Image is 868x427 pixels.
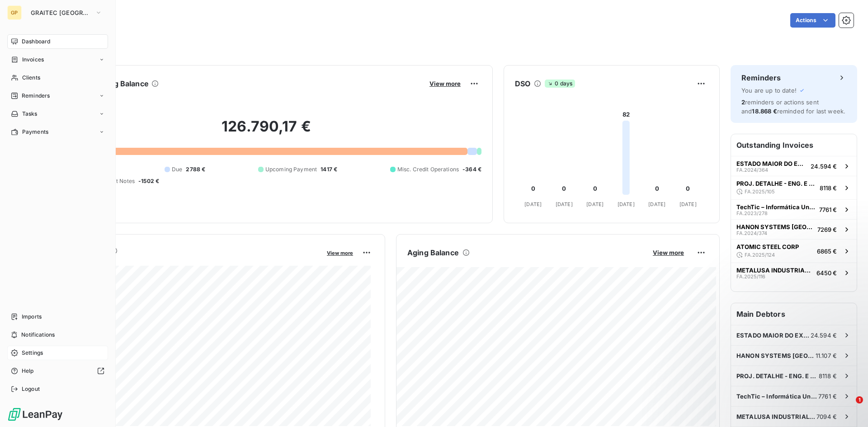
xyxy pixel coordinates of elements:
[745,189,775,194] span: FA.2025/105
[687,339,868,403] iframe: Intercom notifications message
[22,38,50,46] span: Dashboard
[752,108,777,115] span: 18.868 €
[736,274,765,279] span: FA.2025/116
[736,230,767,236] span: FA.2024/374
[321,165,337,174] span: 1417 €
[186,165,205,174] span: 2788 €
[741,87,797,94] span: You are up to date!
[618,201,635,207] tspan: [DATE]
[736,211,768,216] span: FA.2023/278
[524,201,542,207] tspan: [DATE]
[7,5,22,20] div: GP
[650,249,687,257] button: View more
[22,313,42,321] span: Imports
[22,56,44,64] span: Invoices
[736,267,813,274] span: METALUSA INDUSTRIAL, S.A.
[22,74,40,82] span: Clients
[429,80,461,87] span: View more
[397,165,459,174] span: Misc. Credit Operations
[736,203,816,211] span: TechTic – Informática Unipessoal, Lda
[7,407,63,422] img: Logo LeanPay
[736,332,811,339] span: ESTADO MAIOR DO EXÉRCITO
[22,367,34,375] span: Help
[745,252,775,258] span: FA.2025/124
[736,180,816,187] span: PROJ. DETALHE - ENG. E GESTÃO DE PROJ.
[22,92,50,100] span: Reminders
[407,247,459,258] h6: Aging Balance
[820,184,837,192] span: 8118 €
[731,263,857,282] button: METALUSA INDUSTRIAL, S.A.FA.2025/1166450 €
[736,167,768,173] span: FA.2024/364
[817,248,837,255] span: 6865 €
[741,99,845,115] span: reminders or actions sent and reminded for last week.
[22,349,43,357] span: Settings
[731,303,857,325] h6: Main Debtors
[816,269,837,277] span: 6450 €
[51,256,321,266] span: Monthly Revenue
[679,201,697,207] tspan: [DATE]
[462,165,481,174] span: -364 €
[556,201,573,207] tspan: [DATE]
[816,413,837,420] span: 7094 €
[327,250,353,256] span: View more
[731,176,857,199] button: PROJ. DETALHE - ENG. E GESTÃO DE PROJ.FA.2025/1058118 €
[736,413,816,420] span: METALUSA INDUSTRIAL, S.A.
[427,80,463,88] button: View more
[731,239,857,263] button: ATOMIC STEEL CORPFA.2025/1246865 €
[811,332,837,339] span: 24.594 €
[653,249,684,256] span: View more
[731,199,857,219] button: TechTic – Informática Unipessoal, LdaFA.2023/2787761 €
[741,72,781,83] h6: Reminders
[22,385,40,393] span: Logout
[324,249,356,257] button: View more
[51,117,481,145] h2: 126.790,17 €
[731,219,857,239] button: HANON SYSTEMS [GEOGRAPHIC_DATA], [GEOGRAPHIC_DATA].FA.2024/3747269 €
[586,201,604,207] tspan: [DATE]
[22,110,38,118] span: Tasks
[741,99,745,106] span: 2
[138,177,159,185] span: -1502 €
[648,201,665,207] tspan: [DATE]
[31,9,91,16] span: GRAITEC [GEOGRAPHIC_DATA]
[545,80,575,88] span: 0 days
[172,165,182,174] span: Due
[736,160,807,167] span: ESTADO MAIOR DO EXÉRCITO
[21,331,55,339] span: Notifications
[817,226,837,233] span: 7269 €
[515,78,530,89] h6: DSO
[736,243,799,250] span: ATOMIC STEEL CORP
[837,396,859,418] iframe: Intercom live chat
[790,13,835,28] button: Actions
[736,223,814,230] span: HANON SYSTEMS [GEOGRAPHIC_DATA], [GEOGRAPHIC_DATA].
[731,156,857,176] button: ESTADO MAIOR DO EXÉRCITOFA.2024/36424.594 €
[856,396,863,404] span: 1
[731,134,857,156] h6: Outstanding Invoices
[265,165,317,174] span: Upcoming Payment
[7,364,108,378] a: Help
[819,206,837,213] span: 7761 €
[811,163,837,170] span: 24.594 €
[22,128,48,136] span: Payments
